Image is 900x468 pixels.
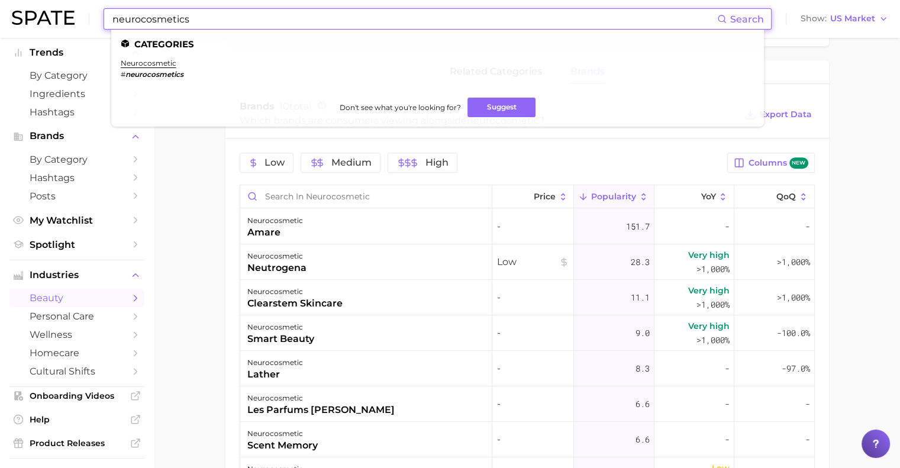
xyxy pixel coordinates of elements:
[748,157,808,169] span: Columns
[467,98,536,117] button: Suggest
[30,292,124,304] span: beauty
[240,386,814,422] button: neurocosmeticles parfums [PERSON_NAME]-6.6--
[734,185,814,208] button: QoQ
[760,109,812,120] span: Export Data
[264,158,285,167] span: Low
[9,362,144,380] a: cultural shifts
[240,209,814,244] button: neurocosmeticamare-151.7--
[247,403,395,417] div: les parfums [PERSON_NAME]
[701,192,715,201] span: YoY
[30,106,124,118] span: Hashtags
[30,154,124,165] span: by Category
[9,434,144,452] a: Product Releases
[534,192,556,201] span: Price
[30,239,124,250] span: Spotlight
[730,14,764,25] span: Search
[30,347,124,359] span: homecare
[654,185,734,208] button: YoY
[247,438,318,453] div: scent memory
[688,283,730,298] span: Very high
[121,70,125,79] span: #
[777,326,810,340] span: -100.0%
[111,9,717,29] input: Search here for a brand, industry, or ingredient
[777,256,810,267] span: >1,000%
[626,220,650,234] span: 151.7
[9,211,144,230] a: My Watchlist
[776,192,796,201] span: QoQ
[30,390,124,401] span: Onboarding Videos
[30,329,124,340] span: wellness
[688,319,730,333] span: Very high
[9,127,144,145] button: Brands
[9,66,144,85] a: by Category
[247,296,343,311] div: clearstem skincare
[247,367,303,382] div: lather
[121,39,754,49] li: Categories
[331,158,372,167] span: Medium
[9,169,144,187] a: Hashtags
[240,422,814,457] button: neurocosmeticscent memory-6.6--
[121,59,176,67] a: neurocosmetic
[247,427,318,441] div: neurocosmetic
[247,356,303,370] div: neurocosmetic
[30,70,124,81] span: by Category
[742,106,814,123] button: Export Data
[725,362,730,376] span: -
[240,185,492,208] input: Search in neurocosmetic
[777,292,810,303] span: >1,000%
[30,414,124,425] span: Help
[497,255,569,269] span: Low
[247,332,314,346] div: smart beauty
[725,220,730,234] span: -
[240,315,814,351] button: neurocosmeticsmart beauty-9.0Very high>1,000%-100.0%
[247,320,314,334] div: neurocosmetic
[492,185,574,208] button: Price
[247,214,303,228] div: neurocosmetic
[631,291,650,305] span: 11.1
[801,15,827,22] span: Show
[30,172,124,183] span: Hashtags
[725,433,730,447] span: -
[9,387,144,405] a: Onboarding Videos
[497,326,569,340] span: -
[497,397,569,411] span: -
[9,289,144,307] a: beauty
[805,397,810,411] span: -
[636,326,650,340] span: 9.0
[727,153,814,173] button: Columnsnew
[725,397,730,411] span: -
[30,47,124,58] span: Trends
[9,187,144,205] a: Posts
[9,235,144,254] a: Spotlight
[30,366,124,377] span: cultural shifts
[247,225,303,240] div: amare
[240,351,814,386] button: neurocosmeticlather-8.3--97.0%
[591,192,636,201] span: Popularity
[9,44,144,62] button: Trends
[30,88,124,99] span: Ingredients
[9,344,144,362] a: homecare
[247,261,307,275] div: neutrogena
[9,325,144,344] a: wellness
[30,131,124,141] span: Brands
[247,249,307,263] div: neurocosmetic
[425,158,449,167] span: High
[30,311,124,322] span: personal care
[30,270,124,280] span: Industries
[9,307,144,325] a: personal care
[805,220,810,234] span: -
[631,255,650,269] span: 28.3
[9,411,144,428] a: Help
[497,291,569,305] span: -
[125,70,183,79] em: neurocosmetics
[830,15,875,22] span: US Market
[497,433,569,447] span: -
[574,185,654,208] button: Popularity
[9,150,144,169] a: by Category
[247,391,395,405] div: neurocosmetic
[240,280,814,315] button: neurocosmeticclearstem skincare-11.1Very high>1,000%>1,000%
[636,433,650,447] span: 6.6
[805,433,810,447] span: -
[789,157,808,169] span: new
[30,438,124,448] span: Product Releases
